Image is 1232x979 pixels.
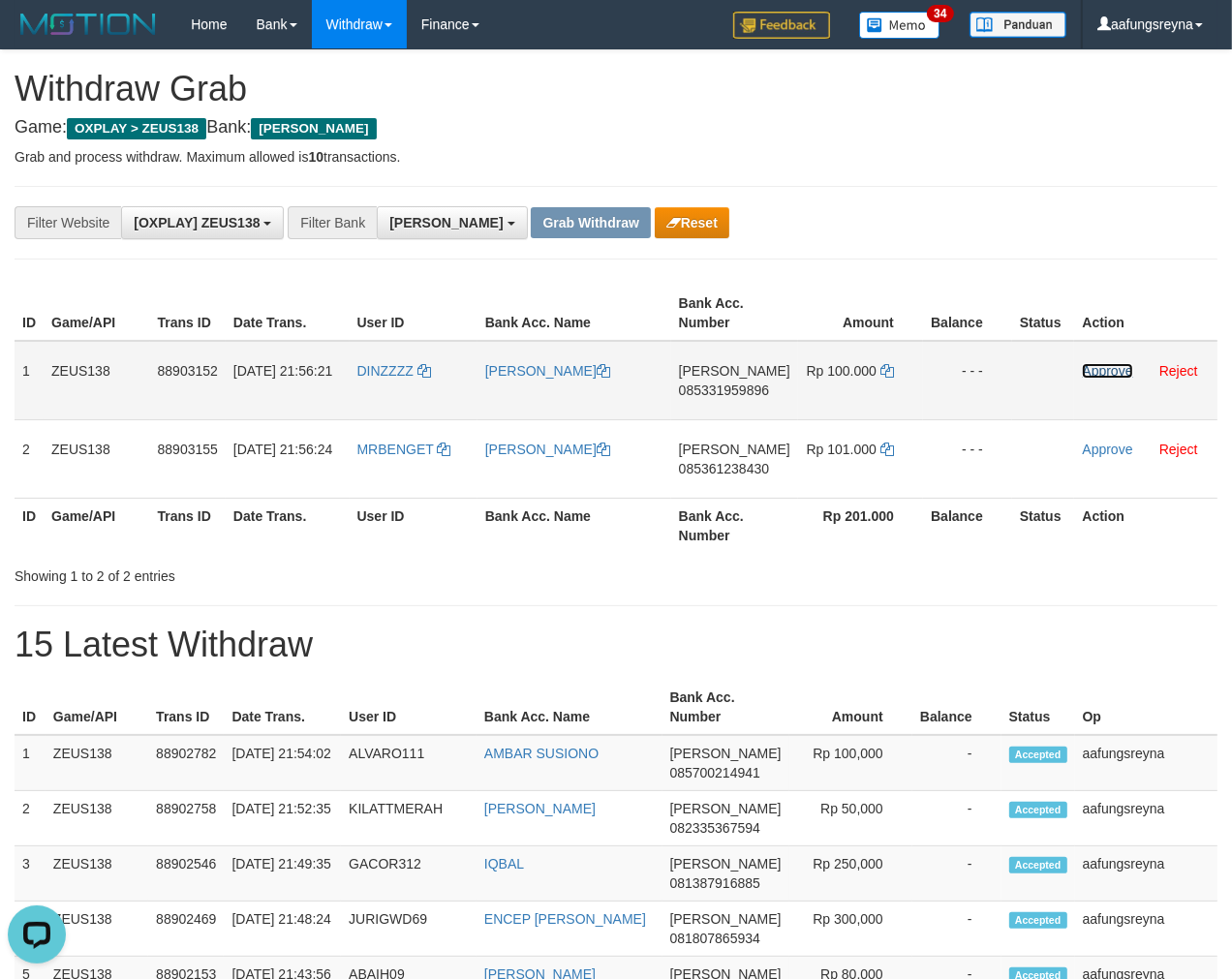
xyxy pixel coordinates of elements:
[1074,498,1217,553] th: Action
[46,846,148,902] td: ZEUS138
[789,846,912,902] td: Rp 250,000
[1009,857,1067,873] span: Accepted
[912,791,1001,846] td: -
[341,680,477,735] th: User ID
[789,680,912,735] th: Amount
[912,846,1001,902] td: -
[8,8,66,66] button: Open LiveChat chat widget
[44,419,150,498] td: ZEUS138
[148,791,224,846] td: 88902758
[341,846,477,902] td: GACOR312
[389,215,503,230] span: [PERSON_NAME]
[912,902,1001,957] td: -
[350,498,477,553] th: User ID
[789,735,912,791] td: Rp 100,000
[121,206,284,239] button: [OXPLAY] ZEUS138
[1012,286,1075,341] th: Status
[923,341,1012,420] td: - - -
[1075,791,1217,846] td: aafungsreyna
[341,902,477,957] td: JURIGWD69
[15,286,44,341] th: ID
[46,902,148,957] td: ZEUS138
[224,735,341,791] td: [DATE] 21:54:02
[148,680,224,735] th: Trans ID
[880,442,894,457] a: Copy 101000 to clipboard
[679,382,769,398] span: Copy 085331959896 to clipboard
[912,735,1001,791] td: -
[531,207,650,238] button: Grab Withdraw
[15,791,46,846] td: 2
[880,363,894,379] a: Copy 100000 to clipboard
[1082,442,1132,457] a: Approve
[350,286,477,341] th: User ID
[251,118,376,139] span: [PERSON_NAME]
[15,206,121,239] div: Filter Website
[226,286,350,341] th: Date Trans.
[308,149,323,165] strong: 10
[15,498,44,553] th: ID
[134,215,260,230] span: [OXPLAY] ZEUS138
[807,363,877,379] span: Rp 100.000
[67,118,206,139] span: OXPLAY > ZEUS138
[670,801,782,816] span: [PERSON_NAME]
[1075,680,1217,735] th: Op
[1075,735,1217,791] td: aafungsreyna
[970,12,1066,38] img: panduan.png
[1074,286,1217,341] th: Action
[226,498,350,553] th: Date Trans.
[477,498,671,553] th: Bank Acc. Name
[15,10,162,39] img: MOTION_logo.png
[288,206,377,239] div: Filter Bank
[15,70,1217,108] h1: Withdraw Grab
[655,207,729,238] button: Reset
[484,911,646,927] a: ENCEP [PERSON_NAME]
[15,680,46,735] th: ID
[477,286,671,341] th: Bank Acc. Name
[1009,747,1067,763] span: Accepted
[662,680,789,735] th: Bank Acc. Number
[923,419,1012,498] td: - - -
[477,680,662,735] th: Bank Acc. Name
[923,498,1012,553] th: Balance
[1159,442,1198,457] a: Reject
[912,680,1001,735] th: Balance
[148,735,224,791] td: 88902782
[679,442,790,457] span: [PERSON_NAME]
[1001,680,1075,735] th: Status
[158,363,218,379] span: 88903152
[44,341,150,420] td: ZEUS138
[44,286,150,341] th: Game/API
[798,286,923,341] th: Amount
[923,286,1012,341] th: Balance
[670,875,760,891] span: Copy 081387916885 to clipboard
[377,206,527,239] button: [PERSON_NAME]
[679,363,790,379] span: [PERSON_NAME]
[15,341,44,420] td: 1
[224,846,341,902] td: [DATE] 21:49:35
[485,442,610,457] a: [PERSON_NAME]
[224,902,341,957] td: [DATE] 21:48:24
[224,680,341,735] th: Date Trans.
[1009,912,1067,929] span: Accepted
[671,286,798,341] th: Bank Acc. Number
[148,846,224,902] td: 88902546
[357,442,451,457] a: MRBENGET
[670,765,760,780] span: Copy 085700214941 to clipboard
[15,846,46,902] td: 3
[484,801,596,816] a: [PERSON_NAME]
[15,147,1217,167] p: Grab and process withdraw. Maximum allowed is transactions.
[670,856,782,872] span: [PERSON_NAME]
[798,498,923,553] th: Rp 201.000
[484,746,599,761] a: AMBAR SUSIONO
[158,442,218,457] span: 88903155
[357,363,414,379] span: DINZZZZ
[484,856,524,872] a: IQBAL
[789,902,912,957] td: Rp 300,000
[233,363,332,379] span: [DATE] 21:56:21
[15,419,44,498] td: 2
[15,626,1217,664] h1: 15 Latest Withdraw
[148,902,224,957] td: 88902469
[927,5,953,22] span: 34
[679,461,769,476] span: Copy 085361238430 to clipboard
[807,442,877,457] span: Rp 101.000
